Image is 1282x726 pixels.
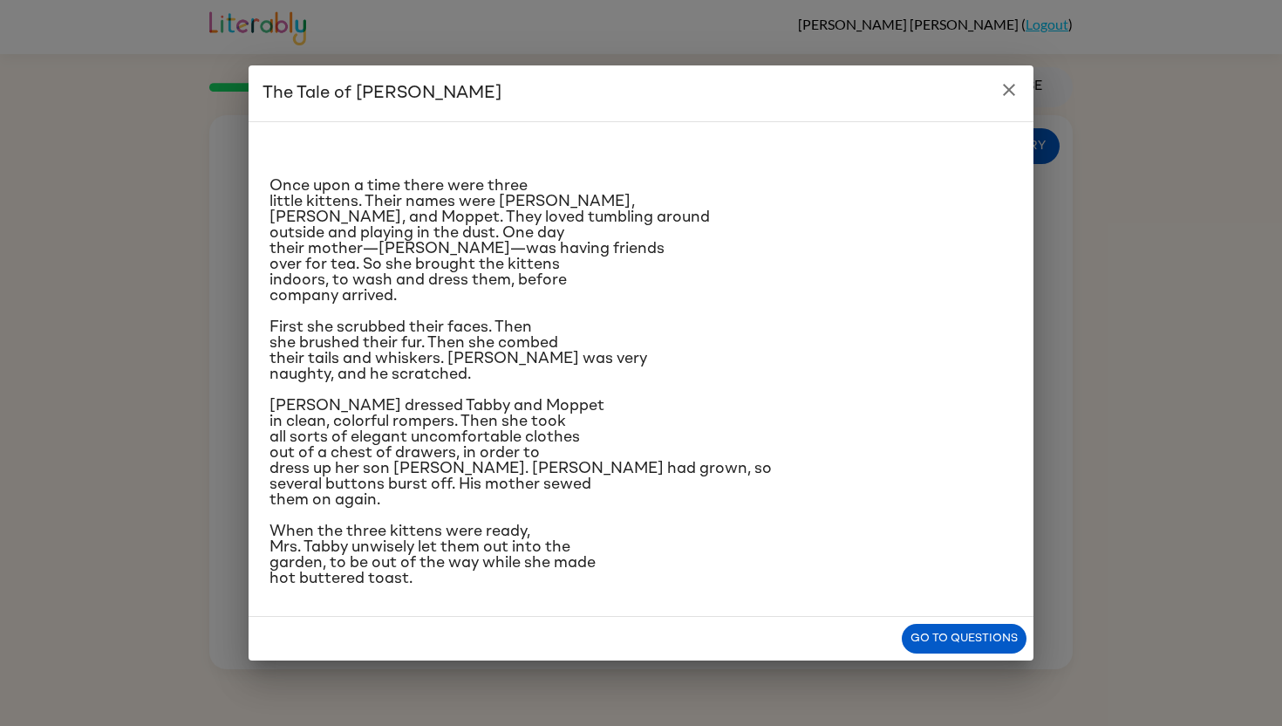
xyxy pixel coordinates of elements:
[269,178,710,304] span: Once upon a time there were three little kittens. Their names were [PERSON_NAME], [PERSON_NAME], ...
[249,65,1033,121] h2: The Tale of [PERSON_NAME]
[269,524,596,586] span: When the three kittens were ready, Mrs. Tabby unwisely let them out into the garden, to be out of...
[269,398,772,508] span: [PERSON_NAME] dressed Tabby and Moppet in clean, colorful rompers. Then she took all sorts of ele...
[902,624,1026,654] button: Go to questions
[992,72,1026,107] button: close
[269,319,647,382] span: First she scrubbed their faces. Then she brushed their fur. Then she combed their tails and whisk...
